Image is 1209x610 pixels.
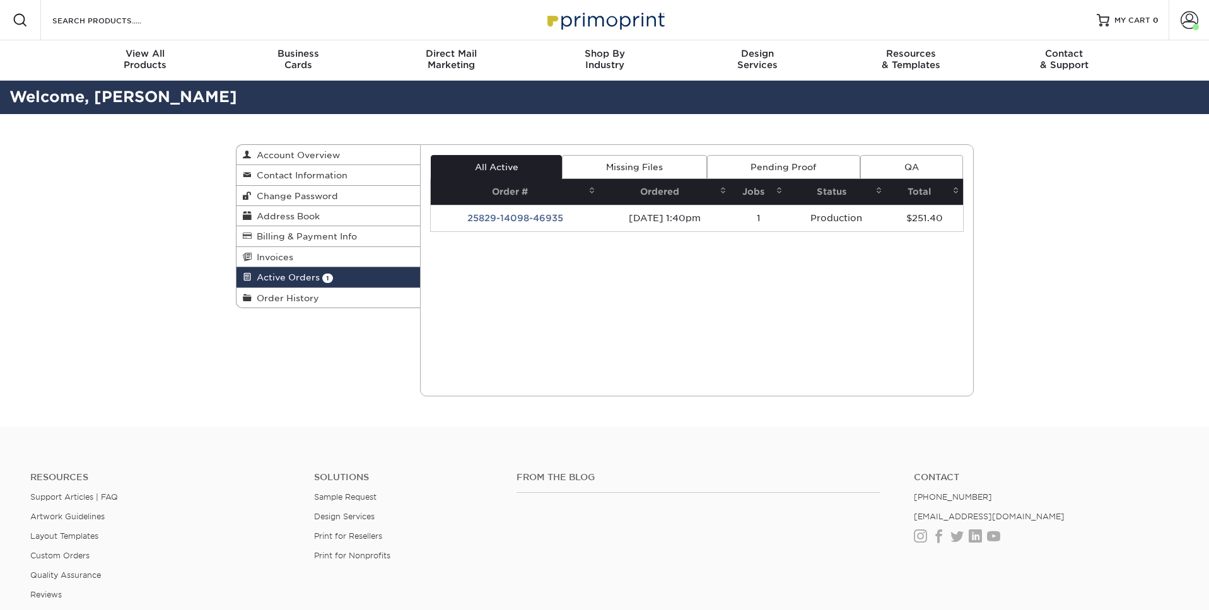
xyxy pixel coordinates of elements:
[252,211,320,221] span: Address Book
[69,48,222,59] span: View All
[681,48,834,59] span: Design
[886,205,962,231] td: $251.40
[786,205,886,231] td: Production
[517,472,880,483] h4: From the Blog
[431,155,562,179] a: All Active
[30,512,105,521] a: Artwork Guidelines
[528,40,681,81] a: Shop ByIndustry
[681,48,834,71] div: Services
[431,205,599,231] td: 25829-14098-46935
[252,191,338,201] span: Change Password
[834,48,988,71] div: & Templates
[988,48,1141,59] span: Contact
[30,570,101,580] a: Quality Assurance
[1153,16,1159,25] span: 0
[237,247,421,267] a: Invoices
[314,492,377,502] a: Sample Request
[431,179,599,205] th: Order #
[914,492,992,502] a: [PHONE_NUMBER]
[51,13,174,28] input: SEARCH PRODUCTS.....
[375,48,528,59] span: Direct Mail
[30,472,295,483] h4: Resources
[707,155,860,179] a: Pending Proof
[237,206,421,226] a: Address Book
[30,531,98,541] a: Layout Templates
[30,590,62,599] a: Reviews
[834,40,988,81] a: Resources& Templates
[221,48,375,71] div: Cards
[562,155,706,179] a: Missing Files
[252,293,319,303] span: Order History
[988,48,1141,71] div: & Support
[730,179,786,205] th: Jobs
[252,150,340,160] span: Account Overview
[314,472,498,483] h4: Solutions
[528,48,681,71] div: Industry
[69,48,222,71] div: Products
[237,288,421,308] a: Order History
[730,205,786,231] td: 1
[69,40,222,81] a: View AllProducts
[314,531,382,541] a: Print for Resellers
[252,231,357,241] span: Billing & Payment Info
[221,48,375,59] span: Business
[528,48,681,59] span: Shop By
[375,40,528,81] a: Direct MailMarketing
[1114,15,1150,26] span: MY CART
[237,165,421,185] a: Contact Information
[30,492,118,502] a: Support Articles | FAQ
[786,179,886,205] th: Status
[252,170,348,180] span: Contact Information
[314,512,375,521] a: Design Services
[886,179,962,205] th: Total
[322,273,333,283] span: 1
[237,186,421,206] a: Change Password
[599,179,730,205] th: Ordered
[681,40,834,81] a: DesignServices
[237,145,421,165] a: Account Overview
[834,48,988,59] span: Resources
[237,267,421,287] a: Active Orders 1
[599,205,730,231] td: [DATE] 1:40pm
[30,551,90,560] a: Custom Orders
[375,48,528,71] div: Marketing
[914,512,1065,521] a: [EMAIL_ADDRESS][DOMAIN_NAME]
[314,551,390,560] a: Print for Nonprofits
[221,40,375,81] a: BusinessCards
[542,6,668,33] img: Primoprint
[252,272,320,282] span: Active Orders
[252,252,293,262] span: Invoices
[860,155,962,179] a: QA
[237,226,421,246] a: Billing & Payment Info
[914,472,1179,483] a: Contact
[988,40,1141,81] a: Contact& Support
